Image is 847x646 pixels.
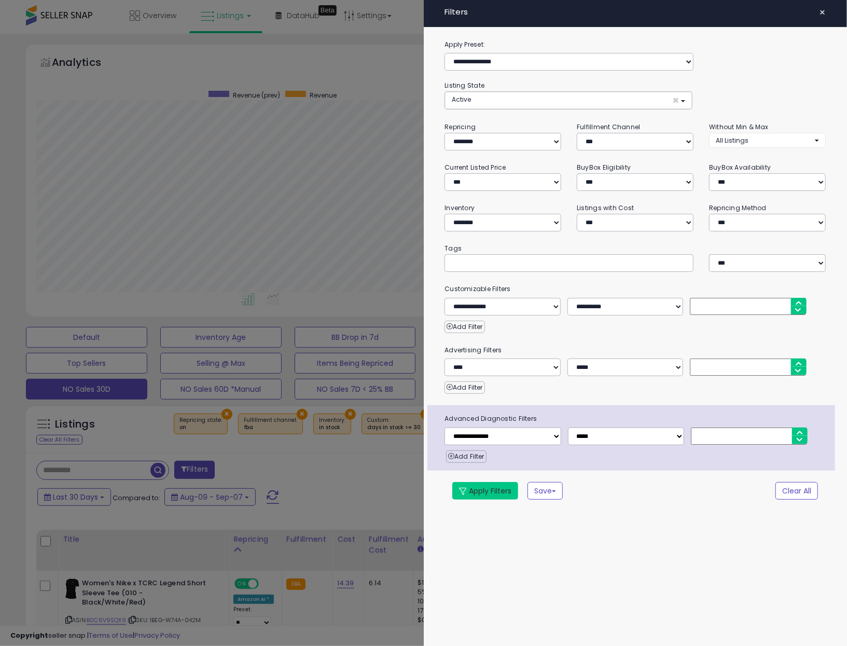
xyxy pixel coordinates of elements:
[445,8,826,17] h4: Filters
[709,203,767,212] small: Repricing Method
[527,482,563,500] button: Save
[709,133,826,148] button: All Listings
[815,5,830,20] button: ×
[452,482,518,500] button: Apply Filters
[445,321,484,333] button: Add Filter
[672,95,679,106] span: ×
[716,136,748,145] span: All Listings
[709,163,771,172] small: BuyBox Availability
[445,81,484,90] small: Listing State
[577,122,640,131] small: Fulfillment Channel
[437,413,835,424] span: Advanced Diagnostic Filters
[445,163,506,172] small: Current Listed Price
[577,203,634,212] small: Listings with Cost
[437,39,834,50] label: Apply Preset:
[446,450,486,463] button: Add Filter
[437,243,834,254] small: Tags
[709,122,769,131] small: Without Min & Max
[452,95,471,104] span: Active
[445,203,475,212] small: Inventory
[577,163,631,172] small: BuyBox Eligibility
[445,122,476,131] small: Repricing
[445,92,692,109] button: Active ×
[437,283,834,295] small: Customizable Filters
[437,345,834,356] small: Advertising Filters
[819,5,826,20] span: ×
[775,482,818,500] button: Clear All
[445,381,484,394] button: Add Filter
